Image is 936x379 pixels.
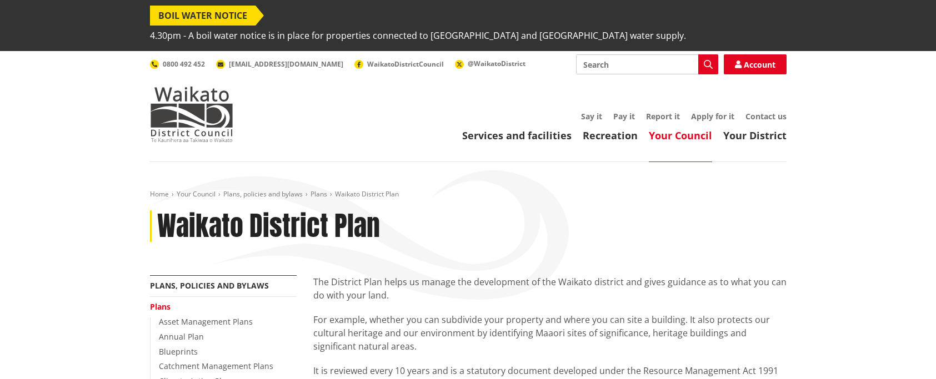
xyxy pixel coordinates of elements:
[311,189,327,199] a: Plans
[150,26,686,46] span: 4.30pm - A boil water notice is in place for properties connected to [GEOGRAPHIC_DATA] and [GEOGR...
[159,316,253,327] a: Asset Management Plans
[583,129,638,142] a: Recreation
[159,346,198,357] a: Blueprints
[649,129,712,142] a: Your Council
[313,275,787,302] p: The District Plan helps us manage the development of the Waikato district and gives guidance as t...
[150,87,233,142] img: Waikato District Council - Te Kaunihera aa Takiwaa o Waikato
[354,59,444,69] a: WaikatoDistrictCouncil
[159,331,204,342] a: Annual Plan
[646,111,680,122] a: Report it
[367,59,444,69] span: WaikatoDistrictCouncil
[335,189,399,199] span: Waikato District Plan
[150,301,171,312] a: Plans
[745,111,787,122] a: Contact us
[581,111,602,122] a: Say it
[150,189,169,199] a: Home
[223,189,303,199] a: Plans, policies and bylaws
[177,189,216,199] a: Your Council
[150,280,269,291] a: Plans, policies and bylaws
[150,190,787,199] nav: breadcrumb
[723,129,787,142] a: Your District
[691,111,734,122] a: Apply for it
[216,59,343,69] a: [EMAIL_ADDRESS][DOMAIN_NAME]
[159,361,273,371] a: Catchment Management Plans
[229,59,343,69] span: [EMAIL_ADDRESS][DOMAIN_NAME]
[157,210,380,242] h1: Waikato District Plan
[468,59,525,68] span: @WaikatoDistrict
[150,59,205,69] a: 0800 492 452
[163,59,205,69] span: 0800 492 452
[150,6,256,26] span: BOIL WATER NOTICE
[313,313,787,353] p: For example, whether you can subdivide your property and where you can site a building. It also p...
[724,54,787,74] a: Account
[462,129,572,142] a: Services and facilities
[613,111,635,122] a: Pay it
[576,54,718,74] input: Search input
[455,59,525,68] a: @WaikatoDistrict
